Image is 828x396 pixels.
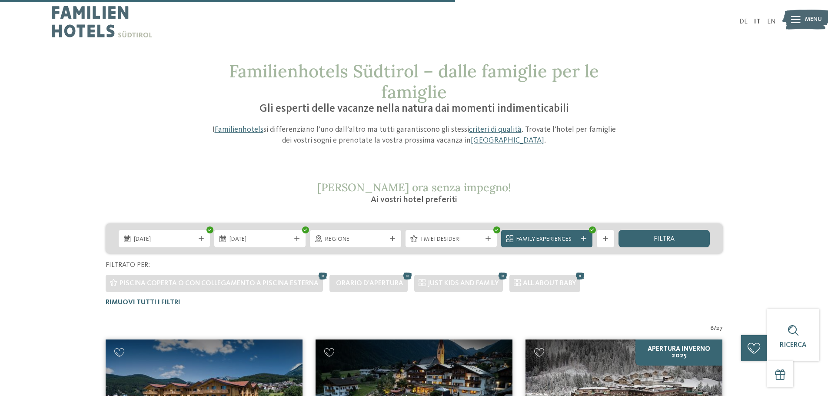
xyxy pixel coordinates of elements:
span: / [714,324,716,333]
span: Orario d'apertura [336,280,403,287]
span: Rimuovi tutti i filtri [106,299,180,306]
span: 27 [716,324,723,333]
span: Piscina coperta o con collegamento a piscina esterna [120,280,319,287]
span: Gli esperti delle vacanze nella natura dai momenti indimenticabili [259,103,569,114]
span: [PERSON_NAME] ora senza impegno! [317,180,511,194]
span: ALL ABOUT BABY [523,280,576,287]
a: EN [767,18,776,25]
a: criteri di qualità [469,126,522,133]
span: Filtrato per: [106,262,150,269]
a: [GEOGRAPHIC_DATA] [471,136,544,144]
span: Regione [325,235,386,244]
span: JUST KIDS AND FAMILY [428,280,499,287]
a: IT [754,18,761,25]
span: I miei desideri [421,235,482,244]
span: Ai vostri hotel preferiti [371,196,457,204]
span: Family Experiences [516,235,577,244]
a: DE [739,18,748,25]
span: Ricerca [780,342,807,349]
span: Menu [805,15,822,24]
p: I si differenziano l’uno dall’altro ma tutti garantiscono gli stessi . Trovate l’hotel per famigl... [208,124,621,146]
span: filtra [654,236,675,243]
span: [DATE] [134,235,195,244]
span: Familienhotels Südtirol – dalle famiglie per le famiglie [229,60,599,103]
a: Familienhotels [215,126,263,133]
span: [DATE] [229,235,290,244]
span: 6 [710,324,714,333]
